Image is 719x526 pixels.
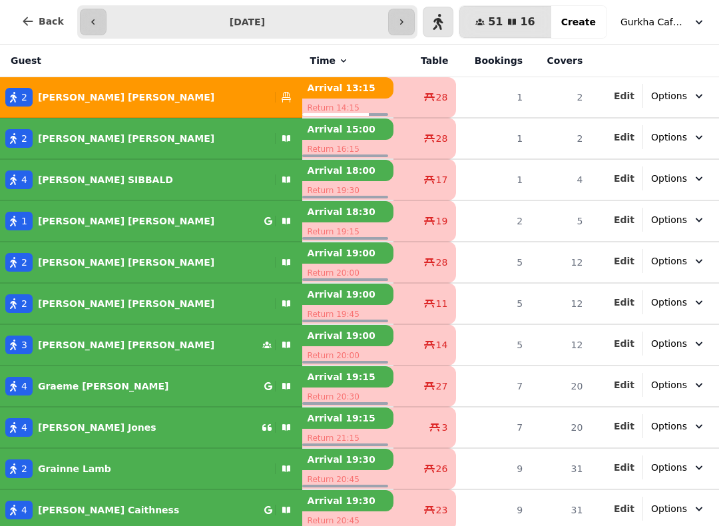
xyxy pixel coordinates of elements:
button: Options [643,290,714,314]
p: [PERSON_NAME] [PERSON_NAME] [38,132,214,145]
span: Options [651,254,687,268]
span: Options [651,378,687,392]
button: Gurkha Cafe & Restauarant [612,10,714,34]
span: Create [561,17,596,27]
p: Graeme [PERSON_NAME] [38,380,168,393]
p: Return 20:00 [302,346,393,365]
span: 17 [436,173,448,186]
span: 28 [436,132,448,145]
button: Options [643,455,714,479]
span: Options [651,172,687,185]
button: Edit [614,502,634,515]
th: Table [393,45,457,77]
td: 12 [531,324,591,366]
p: [PERSON_NAME] [PERSON_NAME] [38,338,214,352]
p: Return 20:00 [302,264,393,282]
span: Edit [614,421,634,431]
span: 26 [436,462,448,475]
p: Arrival 15:00 [302,119,393,140]
button: Edit [614,419,634,433]
span: 3 [21,338,27,352]
p: [PERSON_NAME] SIBBALD [38,173,173,186]
span: 51 [488,17,503,27]
td: 2 [531,77,591,119]
p: Arrival 18:00 [302,160,393,181]
td: 7 [456,407,531,448]
span: 27 [436,380,448,393]
button: Edit [614,461,634,474]
button: Back [11,5,75,37]
p: [PERSON_NAME] Caithness [38,503,179,517]
button: Edit [614,337,634,350]
button: Edit [614,254,634,268]
button: Edit [614,131,634,144]
span: 4 [21,380,27,393]
td: 5 [456,242,531,283]
span: 4 [21,503,27,517]
td: 12 [531,242,591,283]
span: Back [39,17,64,26]
td: 20 [531,366,591,407]
p: Arrival 19:15 [302,407,393,429]
p: Arrival 19:00 [302,284,393,305]
td: 20 [531,407,591,448]
span: Options [651,89,687,103]
span: Options [651,296,687,309]
button: Edit [614,89,634,103]
button: Options [643,84,714,108]
span: 11 [436,297,448,310]
p: Return 19:30 [302,181,393,200]
p: Arrival 18:30 [302,201,393,222]
span: 2 [21,297,27,310]
button: Edit [614,172,634,185]
span: Options [651,461,687,474]
p: Return 21:15 [302,429,393,447]
span: 3 [441,421,447,434]
button: Options [643,249,714,273]
button: Options [643,332,714,356]
button: Edit [614,213,634,226]
td: 7 [456,366,531,407]
p: Arrival 19:00 [302,325,393,346]
button: Options [643,414,714,438]
span: 14 [436,338,448,352]
p: Arrival 13:15 [302,77,393,99]
td: 31 [531,448,591,489]
th: Bookings [456,45,531,77]
button: Options [643,497,714,521]
button: Options [643,166,714,190]
button: Edit [614,296,634,309]
span: Edit [614,298,634,307]
span: 23 [436,503,448,517]
p: Return 19:45 [302,305,393,324]
td: 2 [456,200,531,242]
span: Options [651,419,687,433]
span: Options [651,337,687,350]
td: 1 [456,118,531,159]
span: Edit [614,339,634,348]
td: 5 [456,283,531,324]
td: 1 [456,159,531,200]
span: 2 [21,462,27,475]
span: Edit [614,174,634,183]
p: Return 20:30 [302,388,393,406]
span: Edit [614,132,634,142]
span: 2 [21,256,27,269]
td: 9 [456,448,531,489]
p: Grainne Lamb [38,462,111,475]
span: 19 [436,214,448,228]
span: Time [310,54,336,67]
span: 4 [21,173,27,186]
span: 2 [21,132,27,145]
span: 28 [436,91,448,104]
p: Arrival 19:15 [302,366,393,388]
p: Return 20:45 [302,470,393,489]
span: Options [651,502,687,515]
p: Arrival 19:30 [302,490,393,511]
span: 2 [21,91,27,104]
p: [PERSON_NAME] [PERSON_NAME] [38,256,214,269]
span: Options [651,213,687,226]
td: 5 [456,324,531,366]
button: Time [310,54,349,67]
p: [PERSON_NAME] [PERSON_NAME] [38,297,214,310]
